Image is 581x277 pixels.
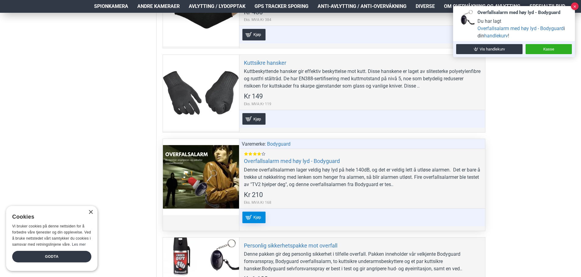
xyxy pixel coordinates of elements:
a: Bodyguard [267,140,290,148]
a: Personlig sikkerhetspakke mot overfall [244,242,337,249]
span: Spesialtilbud [530,3,565,10]
span: Kr 210 [244,192,263,198]
a: Les mer, opens a new window [72,242,86,247]
span: Spionkamera [94,3,128,10]
span: Varemerke: [242,140,266,148]
span: Eks. MVA:Kr 119 [244,101,271,107]
a: Overfallsalarm med høy lyd - Bodyguard [244,158,340,164]
a: Kasse [526,44,572,54]
span: Anti-avlytting / Anti-overvåkning [318,3,407,10]
span: Diverse [416,3,435,10]
a: Kuttsikre hansker [244,59,286,66]
div: Du har lagt i din ! [477,18,572,40]
a: Overfallsalarm med høy lyd - Bodyguard Overfallsalarm med høy lyd - Bodyguard [163,139,239,215]
div: Godta [12,251,91,262]
a: handlekurv [484,32,508,40]
div: Close [88,210,93,215]
div: Overfallsalarm med høy lyd - Bodyguard [477,9,572,16]
span: Kr 149 [244,93,263,100]
div: Kuttbeskyttende hansker gir effektiv beskyttelse mot kutt. Disse hanskene er laget av slitesterke... [244,68,481,90]
a: Kuttsikre hansker Kuttsikre hansker [163,55,239,131]
div: Denne overfallsalarmen lager veldig høy lyd på hele 140dB, og det er veldig lett å utløse alarmen... [244,166,481,188]
img: overfallsalarm-bodyguard-60x60w.webp [456,9,474,27]
span: Kjøp [252,33,262,36]
span: Kr 480 [244,9,263,16]
span: Vi bruker cookies på denne nettsiden for å forbedre våre tjenester og din opplevelse. Ved å bruke... [12,224,91,246]
span: GPS Tracker Sporing [255,3,308,10]
span: Andre kameraer [137,3,180,10]
span: Eks. MVA:Kr 384 [244,17,271,23]
a: Overfallsalarm med høy lyd - Bodyguard [477,25,564,32]
span: Kjøp [252,215,262,219]
span: Kjøp [252,117,262,121]
a: Vis handlekurv [456,44,523,54]
span: Eks. MVA:Kr 168 [244,200,271,205]
span: Avlytting / Lydopptak [189,3,245,10]
span: Om overvåkning og avlytting [444,3,520,10]
div: Cookies [12,210,87,223]
div: Denne pakken gir deg personlig sikkerhet i tilfelle overfall. Pakken inneholder vår velkjente Bod... [244,251,481,272]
